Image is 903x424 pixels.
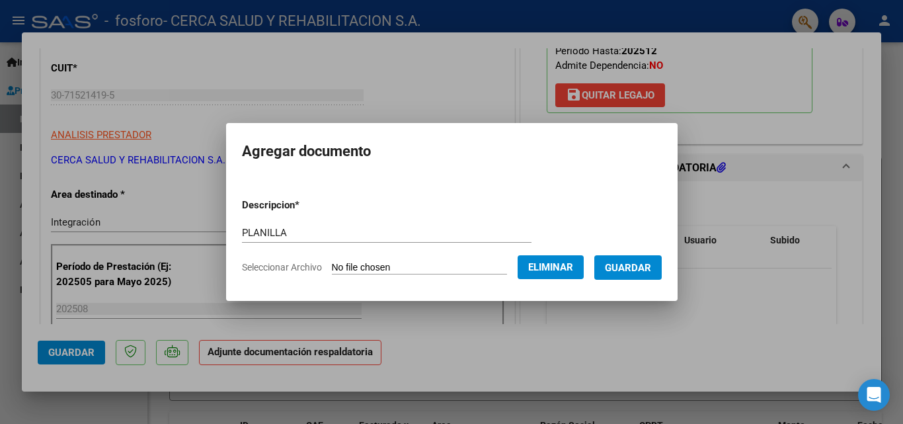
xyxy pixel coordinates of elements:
[242,262,322,273] span: Seleccionar Archivo
[528,261,573,273] span: Eliminar
[242,139,662,164] h2: Agregar documento
[518,255,584,279] button: Eliminar
[858,379,890,411] div: Open Intercom Messenger
[242,198,368,213] p: Descripcion
[594,255,662,280] button: Guardar
[605,262,651,274] span: Guardar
